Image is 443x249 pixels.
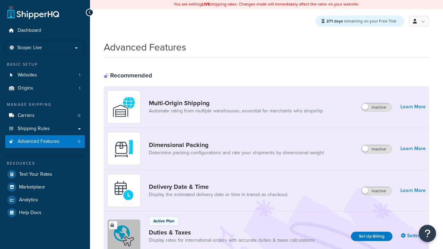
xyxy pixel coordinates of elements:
a: Settings [401,231,426,241]
a: Determine packing configurations and rate your shipments by dimensional weight [149,149,324,156]
label: Inactive [361,145,392,153]
a: Carriers0 [5,109,85,122]
a: Shipping Rules [5,122,85,135]
img: gfkeb5ejjkALwAAAABJRU5ErkJggg== [112,178,136,203]
b: LIVE [202,1,210,7]
h1: Advanced Features [104,40,186,54]
a: Analytics [5,194,85,206]
a: Dimensional Packing [149,141,324,149]
li: Origins [5,82,85,95]
div: Manage Shipping [5,102,85,108]
a: Display the estimated delivery date or time in transit as checkout. [149,191,288,198]
p: Active Plan [153,218,174,224]
span: Advanced Features [18,139,60,145]
a: Origins1 [5,82,85,95]
span: Analytics [19,197,38,203]
img: DTVBYsAAAAAASUVORK5CYII= [112,137,136,161]
label: Inactive [361,187,392,195]
a: Delivery Date & Time [149,183,288,191]
a: Websites1 [5,69,85,82]
li: Websites [5,69,85,82]
span: 1 [79,72,80,78]
span: 0 [78,113,80,119]
span: Origins [18,85,33,91]
span: Marketplace [19,184,45,190]
a: Multi-Origin Shipping [149,99,323,107]
a: Learn More [400,102,426,112]
li: Advanced Features [5,135,85,148]
a: Set Up Billing [351,232,392,241]
a: Help Docs [5,206,85,219]
div: Recommended [104,72,152,79]
strong: 271 days [326,18,343,24]
a: Marketplace [5,181,85,193]
span: 0 [78,139,80,145]
a: Advanced Features0 [5,135,85,148]
a: Duties & Taxes [149,229,315,236]
button: Open Resource Center [419,225,436,242]
span: Help Docs [19,210,42,216]
span: Shipping Rules [18,126,50,132]
span: 1 [79,85,80,91]
span: Dashboard [18,28,41,34]
a: Test Your Rates [5,168,85,181]
li: Carriers [5,109,85,122]
div: Resources [5,160,85,166]
a: Learn More [400,144,426,154]
span: Scope: Live [17,45,42,51]
a: Display rates for international orders with accurate duties & taxes calculations [149,237,315,244]
a: Automate rating from multiple warehouses, essential for merchants who dropship [149,108,323,114]
span: Websites [18,72,37,78]
label: Inactive [361,103,392,111]
span: remaining on your Free Trial [326,18,396,24]
div: Basic Setup [5,62,85,67]
img: WatD5o0RtDAAAAAElFTkSuQmCC [112,95,136,119]
a: Dashboard [5,24,85,37]
span: Carriers [18,113,35,119]
span: Test Your Rates [19,172,52,177]
a: Learn More [400,186,426,195]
